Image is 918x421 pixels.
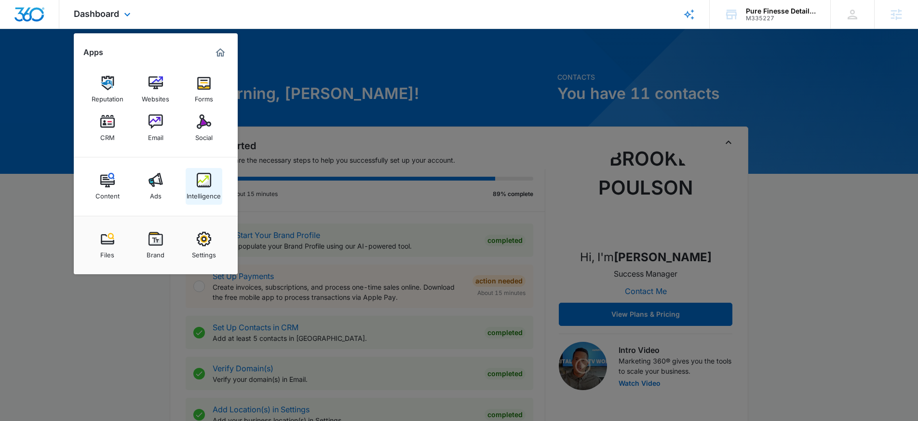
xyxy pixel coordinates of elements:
h2: Apps [83,48,103,57]
a: Forms [186,71,222,108]
div: Brand [147,246,164,259]
div: CRM [100,129,115,141]
div: account id [746,15,816,22]
div: Ads [150,187,162,200]
div: Websites [142,90,169,103]
a: Brand [137,227,174,264]
a: Content [89,168,126,205]
div: Social [195,129,213,141]
div: Reputation [92,90,123,103]
div: Settings [192,246,216,259]
div: Forms [195,90,213,103]
a: Reputation [89,71,126,108]
a: Marketing 360® Dashboard [213,45,228,60]
a: Settings [186,227,222,264]
a: CRM [89,110,126,146]
a: Websites [137,71,174,108]
a: Email [137,110,174,146]
a: Files [89,227,126,264]
a: Intelligence [186,168,222,205]
div: Email [148,129,163,141]
div: account name [746,7,816,15]
div: Files [100,246,114,259]
div: Content [95,187,120,200]
a: Ads [137,168,174,205]
div: Intelligence [187,187,221,200]
a: Social [186,110,222,146]
span: Dashboard [74,9,119,19]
